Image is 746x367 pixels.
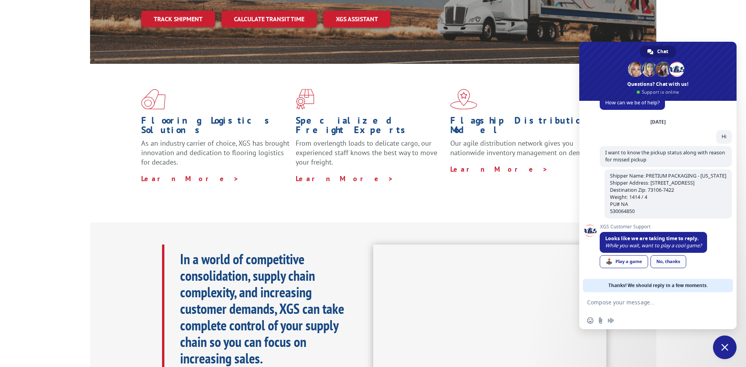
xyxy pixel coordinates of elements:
[597,317,604,324] span: Send a file
[296,116,444,139] h1: Specialized Freight Experts
[605,99,659,106] span: How can we be of help?
[450,139,595,157] span: Our agile distribution network gives you nationwide inventory management on demand.
[323,11,390,28] a: XGS ASSISTANT
[600,255,648,268] div: Play a game
[450,89,477,109] img: xgs-icon-flagship-distribution-model-red
[141,174,239,183] a: Learn More >
[610,172,726,215] span: Shipper Name: PRETIUM PACKAGING - [US_STATE] Shipper Address: [STREET_ADDRESS] Destination Zip: 7...
[600,224,707,230] span: XGS Customer Support
[608,279,708,292] span: Thanks! We should reply in a few moments.
[650,255,686,268] div: No, thanks
[722,133,726,140] span: Hi
[221,11,317,28] a: Calculate transit time
[141,11,215,27] a: Track shipment
[141,116,290,139] h1: Flooring Logistics Solutions
[605,242,702,249] span: While you wait, want to play a cool game?
[296,89,314,109] img: xgs-icon-focused-on-flooring-red
[608,317,614,324] span: Audio message
[141,89,166,109] img: xgs-icon-total-supply-chain-intelligence-red
[450,165,548,174] a: Learn More >
[640,46,676,57] div: Chat
[141,139,289,167] span: As an industry carrier of choice, XGS has brought innovation and dedication to flooring logistics...
[605,235,699,242] span: Looks like we are taking time to reply.
[587,317,593,324] span: Insert an emoji
[657,46,668,57] span: Chat
[450,116,599,139] h1: Flagship Distribution Model
[650,120,666,124] div: [DATE]
[296,139,444,174] p: From overlength loads to delicate cargo, our experienced staff knows the best way to move your fr...
[605,149,725,163] span: I want to know the pickup status along with reason for missed pickup
[606,258,613,265] span: 🕹️
[713,335,737,359] div: Close chat
[587,299,711,306] textarea: Compose your message...
[296,174,394,183] a: Learn More >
